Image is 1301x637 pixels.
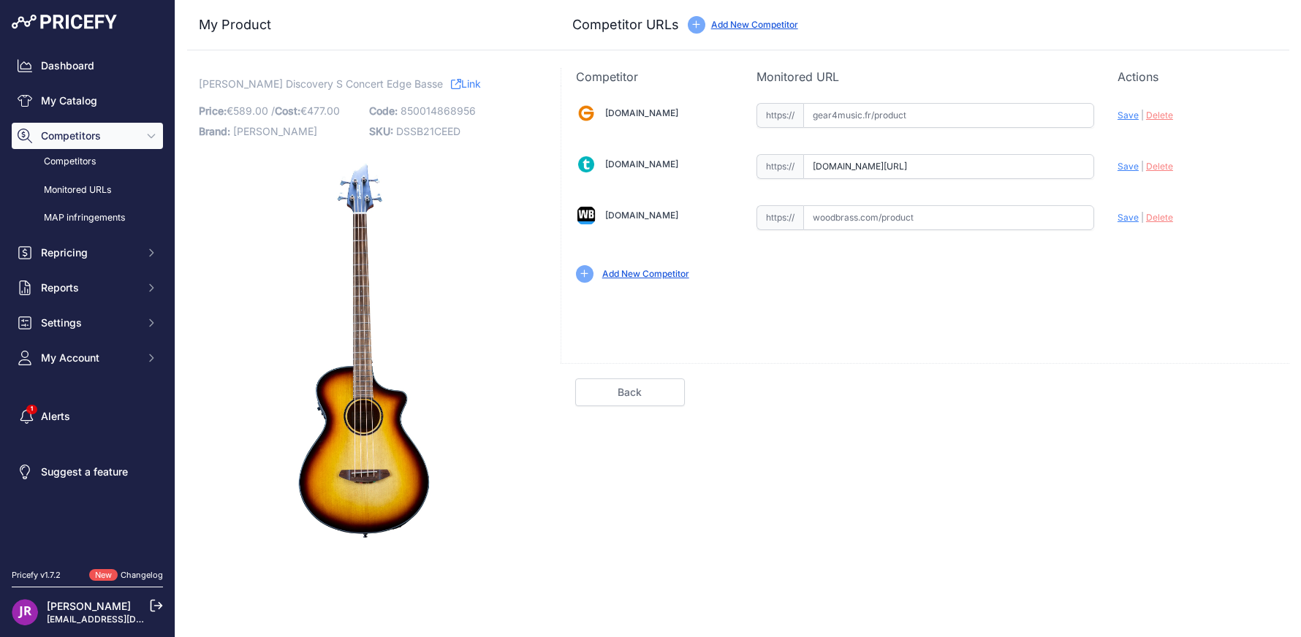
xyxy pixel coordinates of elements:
span: [PERSON_NAME] [233,125,317,137]
button: Repricing [12,240,163,266]
p: Competitor [576,68,733,85]
p: Monitored URL [756,68,1094,85]
h3: My Product [199,15,531,35]
input: gear4music.fr/product [803,103,1094,128]
button: Reports [12,275,163,301]
a: Suggest a feature [12,459,163,485]
div: Pricefy v1.7.2 [12,569,61,581]
p: € [199,101,360,121]
span: Competitors [41,129,137,143]
span: Save [1118,110,1139,121]
span: / € [271,104,340,117]
a: [PERSON_NAME] [47,600,131,612]
span: https:// [756,205,803,230]
a: Link [451,75,481,93]
a: Monitored URLs [12,178,163,203]
img: Pricefy Logo [12,15,117,29]
a: Add New Competitor [602,268,689,279]
span: My Account [41,351,137,365]
a: Dashboard [12,53,163,79]
input: thomann.fr/product [803,154,1094,179]
span: 477.00 [307,104,340,117]
a: [EMAIL_ADDRESS][DOMAIN_NAME] [47,614,200,625]
span: Delete [1146,110,1173,121]
span: DSSB21CEED [396,125,460,137]
a: [DOMAIN_NAME] [605,159,678,169]
span: Brand: [199,125,230,137]
span: Save [1118,212,1139,223]
button: Competitors [12,123,163,149]
span: Delete [1146,161,1173,172]
span: Cost: [275,104,300,117]
h3: Competitor URLs [572,15,679,35]
a: MAP infringements [12,205,163,231]
span: Settings [41,316,137,330]
span: Price: [199,104,227,117]
span: 850014868956 [401,104,476,117]
a: [DOMAIN_NAME] [605,210,678,221]
span: Repricing [41,245,137,260]
a: Alerts [12,403,163,430]
span: https:// [756,103,803,128]
span: | [1141,212,1144,223]
button: Settings [12,310,163,336]
a: My Catalog [12,88,163,114]
nav: Sidebar [12,53,163,552]
span: Reports [41,281,137,295]
span: New [89,569,118,581]
a: Back [575,378,685,406]
a: Competitors [12,149,163,175]
p: Actions [1118,68,1275,85]
a: [DOMAIN_NAME] [605,107,678,118]
span: Save [1118,161,1139,172]
span: SKU: [369,125,393,137]
a: Add New Competitor [711,19,798,30]
a: Changelog [121,570,163,580]
input: woodbrass.com/product [803,205,1094,230]
span: | [1141,110,1144,121]
span: | [1141,161,1144,172]
button: My Account [12,345,163,371]
span: Code: [369,104,398,117]
span: 589.00 [233,104,268,117]
span: https:// [756,154,803,179]
span: [PERSON_NAME] Discovery S Concert Edge Basse [199,75,443,93]
span: Delete [1146,212,1173,223]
